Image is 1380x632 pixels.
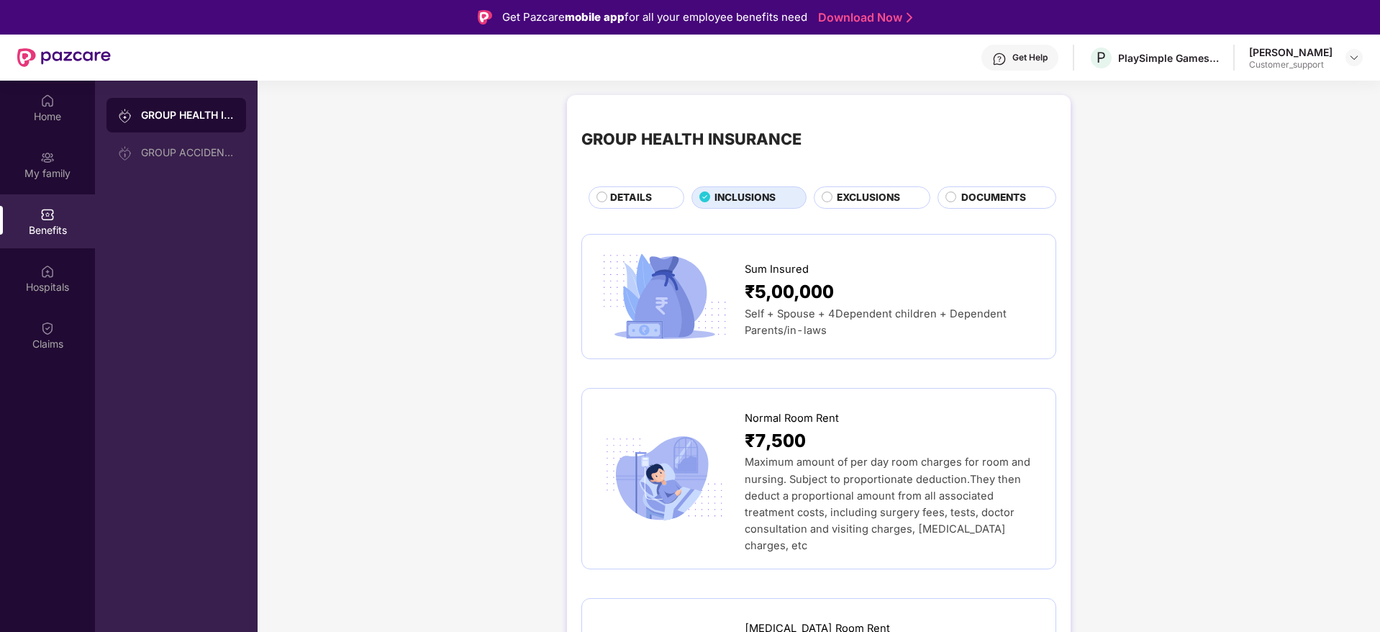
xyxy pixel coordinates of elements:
[745,261,809,278] span: Sum Insured
[1249,59,1333,71] div: Customer_support
[141,147,235,158] div: GROUP ACCIDENTAL INSURANCE
[40,150,55,165] img: svg+xml;base64,PHN2ZyB3aWR0aD0iMjAiIGhlaWdodD0iMjAiIHZpZXdCb3g9IjAgMCAyMCAyMCIgZmlsbD0ibm9uZSIgeG...
[1012,52,1048,63] div: Get Help
[745,278,834,306] span: ₹5,00,000
[714,190,776,206] span: INCLUSIONS
[40,207,55,222] img: svg+xml;base64,PHN2ZyBpZD0iQmVuZWZpdHMiIHhtbG5zPSJodHRwOi8vd3d3LnczLm9yZy8yMDAwL3N2ZyIgd2lkdGg9Ij...
[961,190,1026,206] span: DOCUMENTS
[745,456,1030,551] span: Maximum amount of per day room charges for room and nursing. Subject to proportionate deduction.T...
[596,431,732,526] img: icon
[596,249,732,344] img: icon
[565,10,625,24] strong: mobile app
[141,108,235,122] div: GROUP HEALTH INSURANCE
[745,307,1007,337] span: Self + Spouse + 4Dependent children + Dependent Parents/in-laws
[478,10,492,24] img: Logo
[992,52,1007,66] img: svg+xml;base64,PHN2ZyBpZD0iSGVscC0zMngzMiIgeG1sbnM9Imh0dHA6Ly93d3cudzMub3JnLzIwMDAvc3ZnIiB3aWR0aD...
[40,321,55,335] img: svg+xml;base64,PHN2ZyBpZD0iQ2xhaW0iIHhtbG5zPSJodHRwOi8vd3d3LnczLm9yZy8yMDAwL3N2ZyIgd2lkdGg9IjIwIi...
[40,94,55,108] img: svg+xml;base64,PHN2ZyBpZD0iSG9tZSIgeG1sbnM9Imh0dHA6Ly93d3cudzMub3JnLzIwMDAvc3ZnIiB3aWR0aD0iMjAiIG...
[1348,52,1360,63] img: svg+xml;base64,PHN2ZyBpZD0iRHJvcGRvd24tMzJ4MzIiIHhtbG5zPSJodHRwOi8vd3d3LnczLm9yZy8yMDAwL3N2ZyIgd2...
[1118,51,1219,65] div: PlaySimple Games Private Limited
[745,427,806,455] span: ₹7,500
[40,264,55,279] img: svg+xml;base64,PHN2ZyBpZD0iSG9zcGl0YWxzIiB4bWxucz0iaHR0cDovL3d3dy53My5vcmcvMjAwMC9zdmciIHdpZHRoPS...
[818,10,908,25] a: Download Now
[1097,49,1106,66] span: P
[907,10,912,25] img: Stroke
[118,109,132,123] img: svg+xml;base64,PHN2ZyB3aWR0aD0iMjAiIGhlaWdodD0iMjAiIHZpZXdCb3g9IjAgMCAyMCAyMCIgZmlsbD0ibm9uZSIgeG...
[837,190,900,206] span: EXCLUSIONS
[745,410,839,427] span: Normal Room Rent
[17,48,111,67] img: New Pazcare Logo
[502,9,807,26] div: Get Pazcare for all your employee benefits need
[610,190,652,206] span: DETAILS
[581,127,802,151] div: GROUP HEALTH INSURANCE
[118,146,132,161] img: svg+xml;base64,PHN2ZyB3aWR0aD0iMjAiIGhlaWdodD0iMjAiIHZpZXdCb3g9IjAgMCAyMCAyMCIgZmlsbD0ibm9uZSIgeG...
[1249,45,1333,59] div: [PERSON_NAME]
